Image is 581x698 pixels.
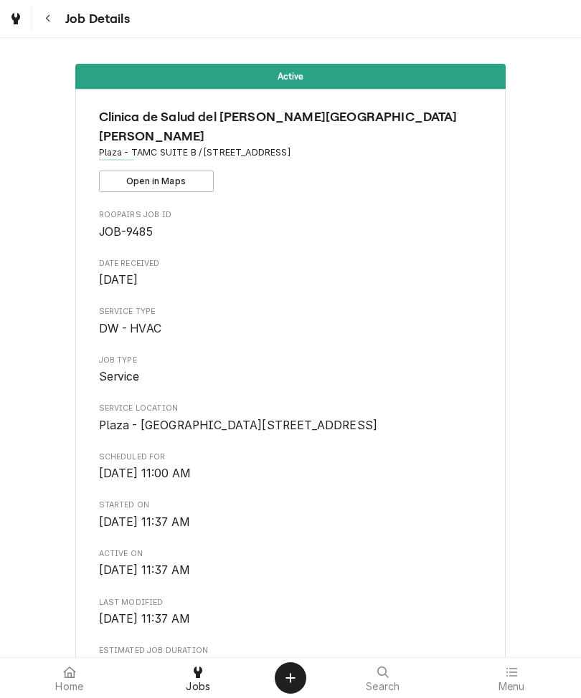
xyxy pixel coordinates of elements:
[99,370,140,383] span: Service
[99,272,483,289] span: Date Received
[3,6,29,32] a: Go to Jobs
[99,597,483,628] div: Last Modified
[448,661,576,695] a: Menu
[99,224,483,241] span: Roopairs Job ID
[99,322,161,335] span: DW - HVAC
[99,451,483,463] span: Scheduled For
[99,258,483,269] span: Date Received
[99,611,483,628] span: Last Modified
[99,515,190,529] span: [DATE] 11:37 AM
[75,64,506,89] div: Status
[186,681,210,692] span: Jobs
[275,662,306,694] button: Create Object
[99,467,191,480] span: [DATE] 11:00 AM
[55,681,83,692] span: Home
[99,107,483,192] div: Client Information
[99,320,483,338] span: Service Type
[99,171,214,192] button: Open in Maps
[99,107,483,146] span: Name
[99,548,483,560] span: Active On
[99,419,378,432] span: Plaza - [GEOGRAPHIC_DATA][STREET_ADDRESS]
[99,645,483,656] span: Estimated Job Duration
[99,306,483,337] div: Service Type
[99,403,483,434] div: Service Location
[99,273,138,287] span: [DATE]
[99,548,483,579] div: Active On
[99,465,483,482] span: Scheduled For
[99,146,483,159] span: Address
[99,355,483,366] span: Job Type
[99,612,190,626] span: [DATE] 11:37 AM
[35,6,61,32] button: Navigate back
[135,661,263,695] a: Jobs
[99,306,483,317] span: Service Type
[99,514,483,531] span: Started On
[99,209,483,221] span: Roopairs Job ID
[99,258,483,289] div: Date Received
[99,451,483,482] div: Scheduled For
[61,9,130,29] span: Job Details
[99,563,190,577] span: [DATE] 11:37 AM
[99,645,483,676] div: Estimated Job Duration
[99,209,483,240] div: Roopairs Job ID
[319,661,447,695] a: Search
[99,355,483,386] div: Job Type
[99,499,483,530] div: Started On
[99,499,483,511] span: Started On
[99,597,483,608] span: Last Modified
[499,681,525,692] span: Menu
[278,72,304,81] span: Active
[99,417,483,434] span: Service Location
[99,368,483,386] span: Job Type
[99,403,483,414] span: Service Location
[366,681,400,692] span: Search
[6,661,133,695] a: Home
[99,225,153,239] span: JOB-9485
[99,562,483,579] span: Active On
